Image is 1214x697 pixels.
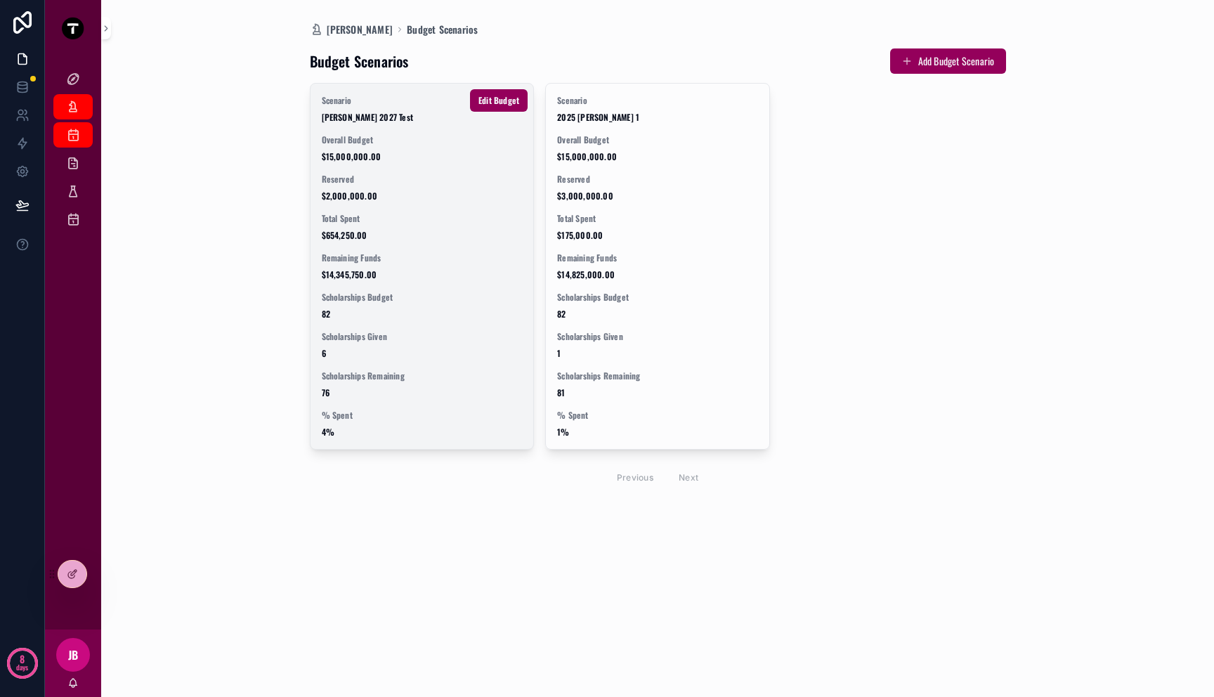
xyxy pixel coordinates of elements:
[557,174,758,185] span: Reserved
[557,308,758,320] span: 82
[322,190,523,202] span: $2,000,000.00
[322,410,523,421] span: % Spent
[322,230,523,241] span: $654,250.00
[557,331,758,342] span: Scholarships Given
[407,22,478,37] a: Budget Scenarios
[310,22,393,37] a: [PERSON_NAME]
[322,95,523,106] span: Scenario
[322,331,523,342] span: Scholarships Given
[322,387,523,398] span: 76
[557,112,758,123] span: 2025 [PERSON_NAME] 1
[16,658,29,677] p: days
[310,51,409,71] h1: Budget Scenarios
[322,134,523,145] span: Overall Budget
[557,134,758,145] span: Overall Budget
[545,83,770,450] a: Scenario2025 [PERSON_NAME] 1Overall Budget$15,000,000.00Reserved$3,000,000.00Total Spent$175,000....
[557,95,758,106] span: Scenario
[557,213,758,224] span: Total Spent
[557,151,758,162] span: $15,000,000.00
[322,174,523,185] span: Reserved
[557,230,758,241] span: $175,000.00
[322,426,523,438] span: 4%
[45,56,101,250] div: scrollable content
[322,112,523,123] span: [PERSON_NAME] 2027 Test
[890,48,1006,74] button: Add Budget Scenario
[322,370,523,382] span: Scholarships Remaining
[557,387,758,398] span: 81
[557,269,758,280] span: $14,825,000.00
[557,410,758,421] span: % Spent
[62,17,84,39] img: App logo
[557,370,758,382] span: Scholarships Remaining
[478,95,519,106] span: Edit Budget
[322,213,523,224] span: Total Spent
[322,269,523,280] span: $14,345,750.00
[322,252,523,263] span: Remaining Funds
[557,190,758,202] span: $3,000,000.00
[310,83,535,450] a: Scenario[PERSON_NAME] 2027 TestOverall Budget$15,000,000.00Reserved$2,000,000.00Total Spent$654,2...
[327,22,393,37] span: [PERSON_NAME]
[557,426,758,438] span: 1%
[68,646,78,663] span: JB
[470,89,528,112] button: Edit Budget
[322,292,523,303] span: Scholarships Budget
[322,151,523,162] span: $15,000,000.00
[557,292,758,303] span: Scholarships Budget
[557,252,758,263] span: Remaining Funds
[322,308,523,320] span: 82
[322,348,523,359] span: 6
[557,348,758,359] span: 1
[20,652,25,666] p: 8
